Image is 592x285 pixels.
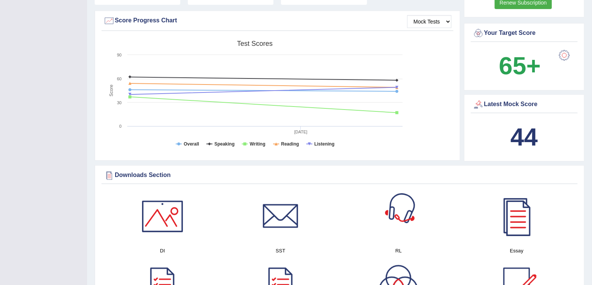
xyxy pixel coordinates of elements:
tspan: [DATE] [294,130,308,134]
div: Downloads Section [103,170,576,181]
tspan: Test scores [237,40,273,47]
h4: Essay [461,247,572,255]
div: Latest Mock Score [473,99,576,110]
tspan: Reading [281,141,299,147]
b: 44 [511,123,538,151]
tspan: Overall [184,141,199,147]
tspan: Score [109,85,114,97]
tspan: Speaking [214,141,234,147]
div: Score Progress Chart [103,15,451,27]
text: 30 [117,100,122,105]
text: 60 [117,77,122,81]
div: Your Target Score [473,28,576,39]
b: 65+ [499,52,540,80]
h4: RL [344,247,454,255]
text: 90 [117,53,122,57]
text: 0 [119,124,122,128]
tspan: Writing [250,141,266,147]
h4: DI [107,247,218,255]
h4: SST [225,247,336,255]
tspan: Listening [314,141,334,147]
